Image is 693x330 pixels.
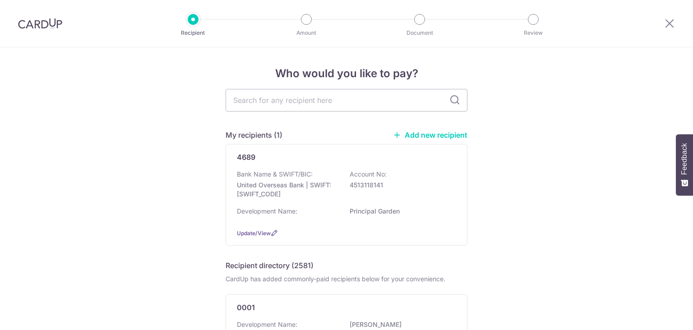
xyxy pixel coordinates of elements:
[636,303,684,325] iframe: Opens a widget where you can find more information
[393,130,467,139] a: Add new recipient
[500,28,567,37] p: Review
[680,143,688,175] span: Feedback
[676,134,693,195] button: Feedback - Show survey
[237,152,255,163] p: 4689
[350,181,451,190] p: 4513118141
[350,207,451,216] p: Principal Garden
[237,181,338,199] p: United Overseas Bank | SWIFT: [SWIFT_CODE]
[226,274,467,284] div: CardUp has added commonly-paid recipients below for your convenience.
[237,302,255,313] p: 0001
[226,65,467,82] h4: Who would you like to pay?
[273,28,340,37] p: Amount
[18,18,62,29] img: CardUp
[226,130,282,140] h5: My recipients (1)
[237,320,297,329] p: Development Name:
[386,28,453,37] p: Document
[226,89,467,112] input: Search for any recipient here
[350,170,387,179] p: Account No:
[160,28,226,37] p: Recipient
[237,230,271,237] a: Update/View
[226,260,314,271] h5: Recipient directory (2581)
[237,170,313,179] p: Bank Name & SWIFT/BIC:
[237,207,297,216] p: Development Name:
